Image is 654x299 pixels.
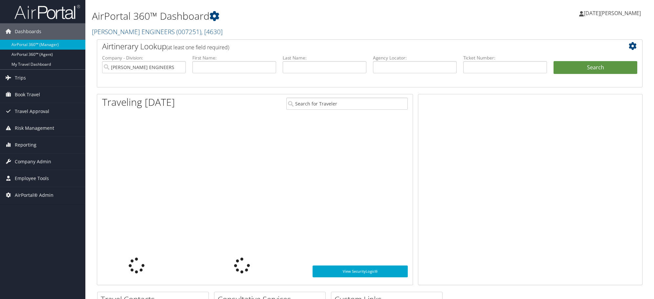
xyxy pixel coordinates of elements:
[579,3,647,23] a: [DATE][PERSON_NAME]
[15,23,41,40] span: Dashboards
[373,55,457,61] label: Agency Locator:
[554,61,637,74] button: Search
[166,44,229,51] span: (at least one field required)
[15,170,49,187] span: Employee Tools
[102,55,186,61] label: Company - Division:
[192,55,276,61] label: First Name:
[15,187,54,203] span: AirPortal® Admin
[15,103,49,120] span: Travel Approval
[201,27,223,36] span: , [ 4630 ]
[15,70,26,86] span: Trips
[176,27,201,36] span: ( 007251 )
[313,265,408,277] a: View SecurityLogic®
[92,27,223,36] a: [PERSON_NAME] ENGINEERS
[584,10,641,17] span: [DATE][PERSON_NAME]
[92,9,462,23] h1: AirPortal 360™ Dashboard
[286,98,408,110] input: Search for Traveler
[14,4,80,20] img: airportal-logo.png
[102,41,592,52] h2: Airtinerary Lookup
[15,137,36,153] span: Reporting
[15,86,40,103] span: Book Travel
[463,55,547,61] label: Ticket Number:
[283,55,366,61] label: Last Name:
[15,120,54,136] span: Risk Management
[15,153,51,170] span: Company Admin
[102,95,175,109] h1: Traveling [DATE]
